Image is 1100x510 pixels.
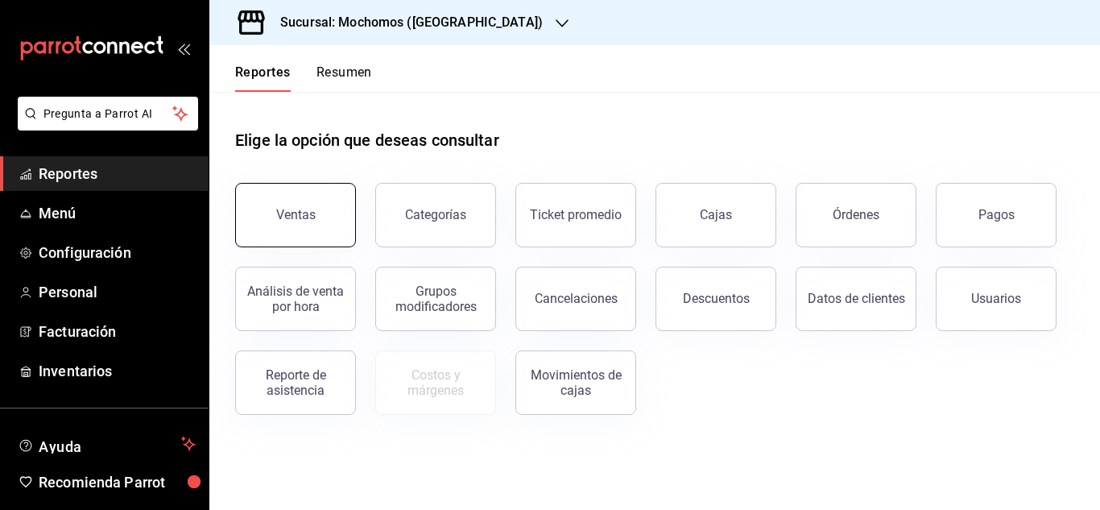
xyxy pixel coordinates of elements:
div: Reporte de asistencia [246,367,345,398]
div: Ventas [276,207,316,222]
button: Grupos modificadores [375,267,496,331]
div: Movimientos de cajas [526,367,626,398]
a: Pregunta a Parrot AI [11,117,198,134]
span: Recomienda Parrot [39,471,196,493]
button: Categorías [375,183,496,247]
button: Usuarios [936,267,1057,331]
span: Configuración [39,242,196,263]
button: Descuentos [655,267,776,331]
button: Pagos [936,183,1057,247]
div: Órdenes [833,207,879,222]
button: Movimientos de cajas [515,350,636,415]
button: Datos de clientes [796,267,916,331]
div: Ticket promedio [530,207,622,222]
div: Análisis de venta por hora [246,284,345,314]
div: Usuarios [971,291,1021,306]
span: Ayuda [39,434,175,454]
h3: Sucursal: Mochomos ([GEOGRAPHIC_DATA]) [267,13,543,32]
button: Análisis de venta por hora [235,267,356,331]
button: Reporte de asistencia [235,350,356,415]
button: open_drawer_menu [177,42,190,55]
button: Contrata inventarios para ver este reporte [375,350,496,415]
button: Resumen [316,64,372,92]
a: Cajas [655,183,776,247]
h1: Elige la opción que deseas consultar [235,128,499,152]
div: Cajas [700,205,733,225]
button: Órdenes [796,183,916,247]
span: Inventarios [39,360,196,382]
span: Menú [39,202,196,224]
button: Ventas [235,183,356,247]
button: Pregunta a Parrot AI [18,97,198,131]
div: Costos y márgenes [386,367,486,398]
div: Grupos modificadores [386,284,486,314]
button: Ticket promedio [515,183,636,247]
button: Cancelaciones [515,267,636,331]
div: Pagos [978,207,1015,222]
span: Personal [39,281,196,303]
div: Cancelaciones [535,291,618,306]
div: navigation tabs [235,64,372,92]
span: Pregunta a Parrot AI [43,106,173,122]
span: Facturación [39,321,196,342]
div: Datos de clientes [808,291,905,306]
div: Descuentos [683,291,750,306]
span: Reportes [39,163,196,185]
div: Categorías [405,207,466,222]
button: Reportes [235,64,291,92]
